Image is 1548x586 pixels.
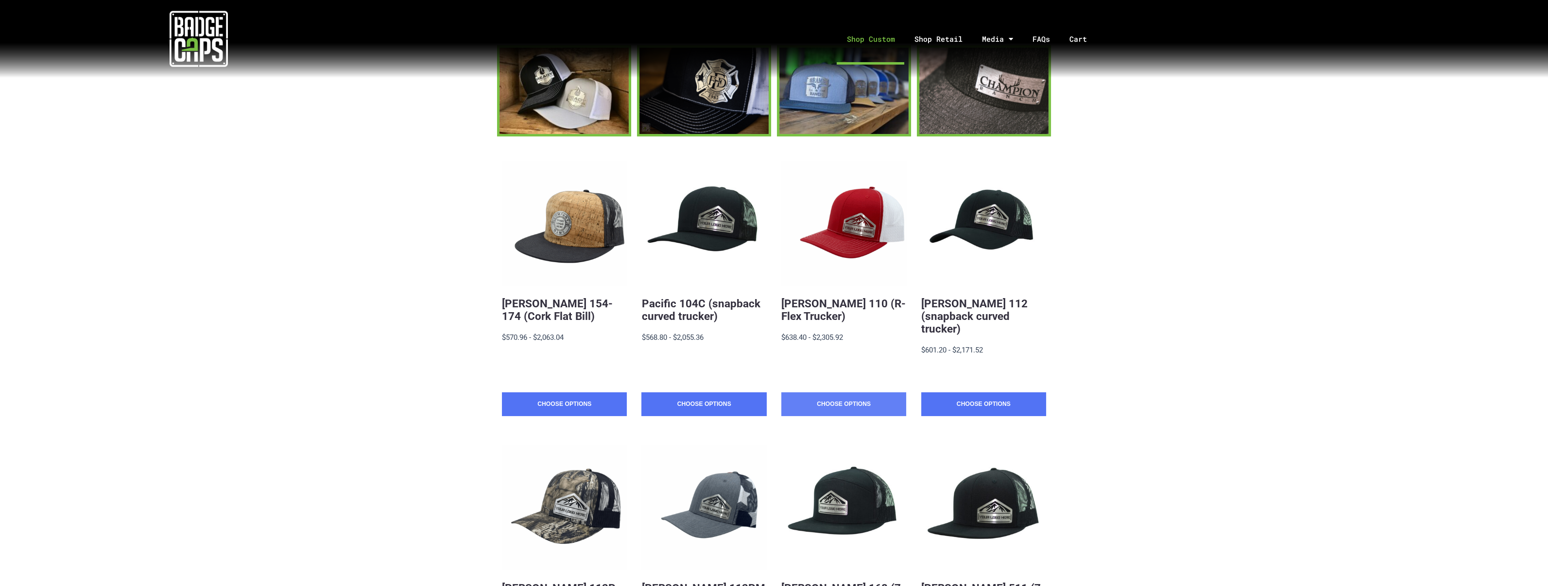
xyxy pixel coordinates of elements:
[641,297,760,322] a: Pacific 104C (snapback curved trucker)
[641,392,766,417] a: Choose Options
[781,445,906,570] button: BadgeCaps - Richardson 168
[921,445,1046,570] button: BadgeCaps - Richardson 511
[502,297,613,322] a: [PERSON_NAME] 154-174 (Cork Flat Bill)
[921,161,1046,285] button: BadgeCaps - Richardson 112
[921,297,1028,335] a: [PERSON_NAME] 112 (snapback curved trucker)
[1499,539,1548,586] iframe: Chat Widget
[637,45,771,136] a: FFD BadgeCaps Fire Department Custom unique apparel
[641,333,703,342] span: $568.80 - $2,055.36
[1059,14,1108,65] a: Cart
[972,14,1022,65] a: Media
[921,392,1046,417] a: Choose Options
[837,14,904,65] a: Shop Custom
[781,392,906,417] a: Choose Options
[397,14,1548,65] nav: Menu
[781,333,843,342] span: $638.40 - $2,305.92
[170,10,228,68] img: badgecaps white logo with green acccent
[921,346,983,354] span: $601.20 - $2,171.52
[502,392,627,417] a: Choose Options
[641,161,766,285] button: BadgeCaps - Pacific 104C
[781,297,906,322] a: [PERSON_NAME] 110 (R-Flex Trucker)
[904,14,972,65] a: Shop Retail
[502,333,564,342] span: $570.96 - $2,063.04
[1022,14,1059,65] a: FAQs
